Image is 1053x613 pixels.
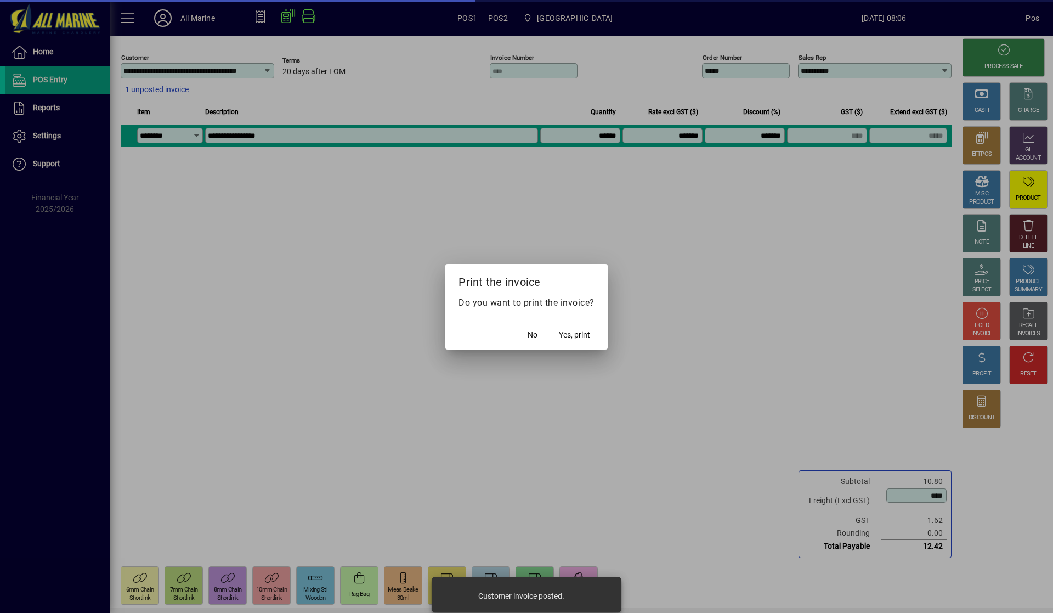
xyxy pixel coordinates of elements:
[445,264,608,296] h2: Print the invoice
[554,325,595,345] button: Yes, print
[458,296,595,310] p: Do you want to print the invoice?
[528,329,537,341] span: No
[515,325,550,345] button: No
[559,329,590,341] span: Yes, print
[478,590,564,601] div: Customer invoice posted.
